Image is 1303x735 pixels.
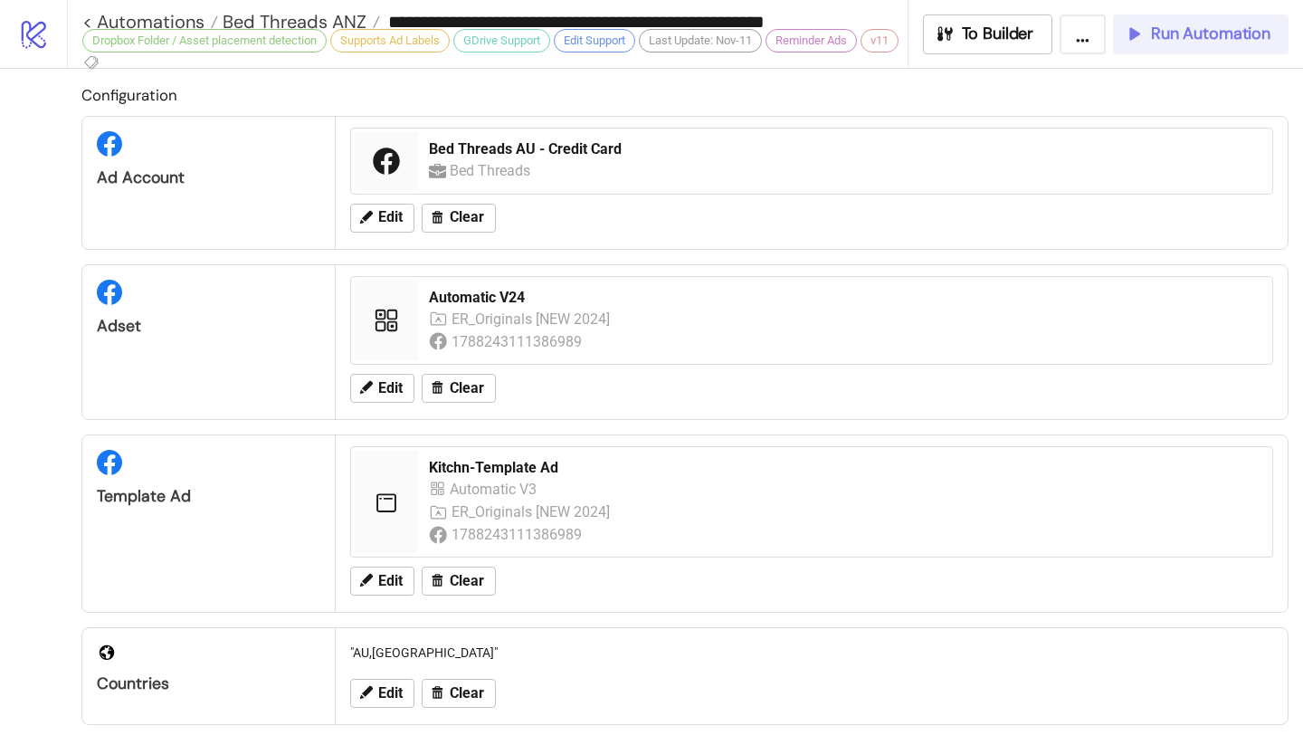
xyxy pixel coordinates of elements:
[378,209,403,225] span: Edit
[450,685,484,702] span: Clear
[97,486,320,507] div: Template Ad
[330,29,450,52] div: Supports Ad Labels
[639,29,762,52] div: Last Update: Nov-11
[766,29,857,52] div: Reminder Ads
[450,380,484,396] span: Clear
[218,10,366,33] span: Bed Threads ANZ
[1113,14,1289,54] button: Run Automation
[452,330,585,353] div: 1788243111386989
[923,14,1053,54] button: To Builder
[429,288,1261,308] div: Automatic V24
[450,478,541,501] div: Automatic V3
[350,567,414,596] button: Edit
[218,13,380,31] a: Bed Threads ANZ
[82,29,327,52] div: Dropbox Folder / Asset placement detection
[343,635,1280,670] div: "AU,[GEOGRAPHIC_DATA]"
[1151,24,1270,44] span: Run Automation
[81,83,1289,107] h2: Configuration
[452,501,613,523] div: ER_Originals [NEW 2024]
[861,29,899,52] div: v11
[962,24,1034,44] span: To Builder
[350,679,414,708] button: Edit
[450,159,535,182] div: Bed Threads
[554,29,635,52] div: Edit Support
[450,573,484,589] span: Clear
[422,679,496,708] button: Clear
[429,458,1247,478] div: Kitchn-Template Ad
[453,29,550,52] div: GDrive Support
[97,167,320,188] div: Ad Account
[429,139,1261,159] div: Bed Threads AU - Credit Card
[350,204,414,233] button: Edit
[378,380,403,396] span: Edit
[378,573,403,589] span: Edit
[422,567,496,596] button: Clear
[452,523,585,546] div: 1788243111386989
[452,308,613,330] div: ER_Originals [NEW 2024]
[97,316,320,337] div: Adset
[350,374,414,403] button: Edit
[1060,14,1106,54] button: ...
[422,204,496,233] button: Clear
[378,685,403,702] span: Edit
[450,209,484,225] span: Clear
[97,673,320,694] div: Countries
[422,374,496,403] button: Clear
[82,13,218,31] a: < Automations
